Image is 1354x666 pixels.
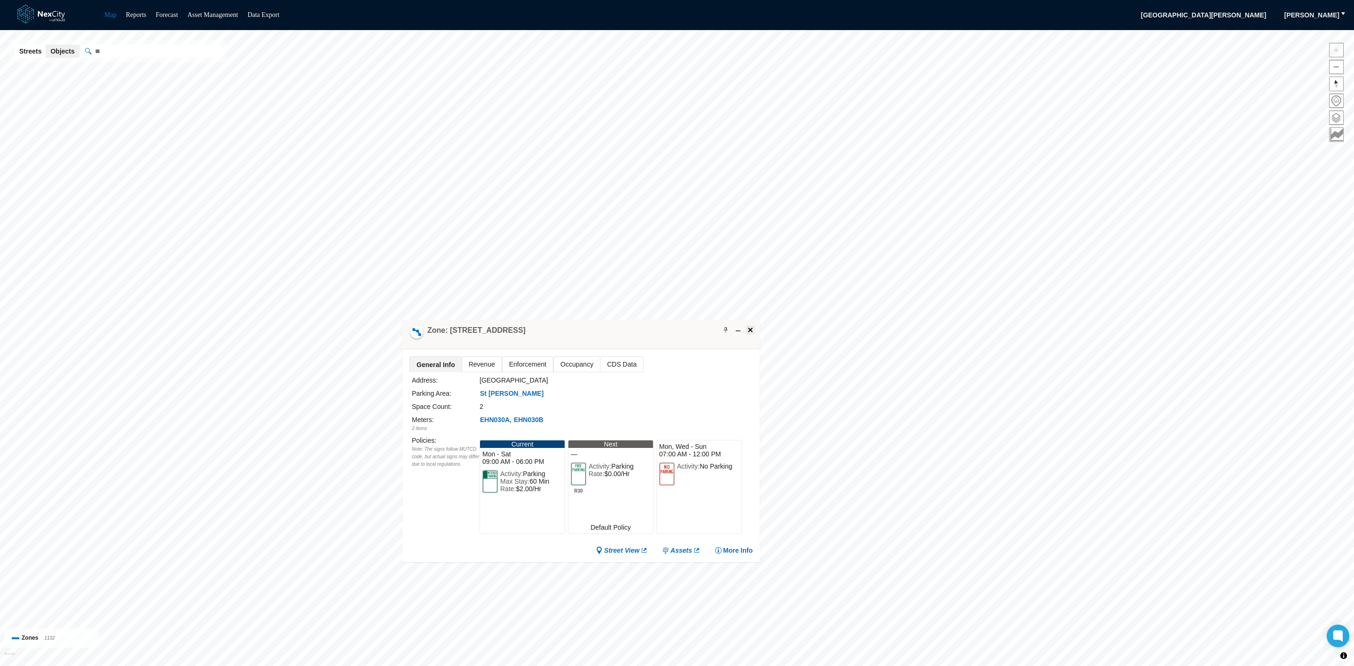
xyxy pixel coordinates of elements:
span: Max Stay: [500,478,529,485]
div: 2 items [412,425,480,432]
div: Default Policy [568,521,653,533]
span: EHN030B [514,415,543,424]
span: Activity: [589,462,611,470]
button: EHN030B [513,415,544,425]
button: Home [1329,94,1344,108]
span: 09:00 AM - 06:00 PM [482,458,562,465]
a: Mapbox homepage [4,652,15,663]
label: Space Count: [412,403,452,410]
span: $0.00/Hr [604,470,630,478]
button: EHN030A, [480,415,512,425]
span: Reset bearing to north [1329,76,1345,92]
label: Policies : [412,437,436,444]
span: [GEOGRAPHIC_DATA][PERSON_NAME] [1134,8,1272,23]
h4: Double-click to make header text selectable [427,325,526,336]
span: 07:00 AM - 12:00 PM [659,450,739,458]
span: Occupancy [554,357,600,372]
button: Layers management [1329,110,1344,125]
span: Rate: [589,470,604,478]
button: Reset bearing to north [1329,77,1344,91]
span: EHN030A [480,415,510,424]
span: $2.00/Hr [516,485,541,493]
div: Note: The signs follow MUTCD code, but actual signs may differ due to local regulations. [412,446,480,468]
span: Toggle attribution [1341,650,1346,661]
span: Assets [670,546,692,555]
span: Activity: [677,462,700,470]
label: Parking Area: [412,390,451,397]
div: [GEOGRAPHIC_DATA] [480,375,650,385]
span: Objects [50,47,74,56]
div: 2 [480,401,650,412]
a: Asset Management [188,11,238,18]
span: No Parking [700,462,732,470]
label: Meters : [412,416,434,423]
button: Toggle attribution [1338,650,1349,661]
span: Streets [19,47,41,56]
a: Street View [596,546,648,555]
button: More Info [715,546,753,555]
button: Zoom out [1329,60,1344,74]
button: Objects [46,45,79,58]
button: Streets [15,45,46,58]
span: General Info [410,357,462,372]
a: Assets [662,546,701,555]
div: Current [480,440,565,448]
a: Reports [126,11,147,18]
span: CDS Data [600,357,643,372]
span: Activity: [500,470,523,478]
button: Zoom in [1329,43,1344,57]
div: Next [568,440,653,448]
span: Enforcement [503,357,553,372]
a: Data Export [247,11,279,18]
span: [PERSON_NAME] [1284,10,1339,20]
span: Revenue [462,357,502,372]
span: R30 [571,486,586,494]
a: Map [104,11,117,18]
span: Rate: [500,485,516,493]
span: 60 Min [529,478,549,485]
label: Address: [412,376,438,384]
span: Mon, Wed - Sun [659,443,739,450]
a: Forecast [156,11,178,18]
span: 1132 [44,635,55,641]
button: St [PERSON_NAME] [480,389,544,399]
span: Parking [611,462,633,470]
span: — [571,450,651,458]
button: [PERSON_NAME] [1278,8,1346,23]
span: More Info [723,546,753,555]
button: Key metrics [1329,127,1344,142]
span: Parking [523,470,545,478]
div: Zones [12,633,92,643]
span: Mon - Sat [482,450,562,458]
span: Street View [604,546,639,555]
